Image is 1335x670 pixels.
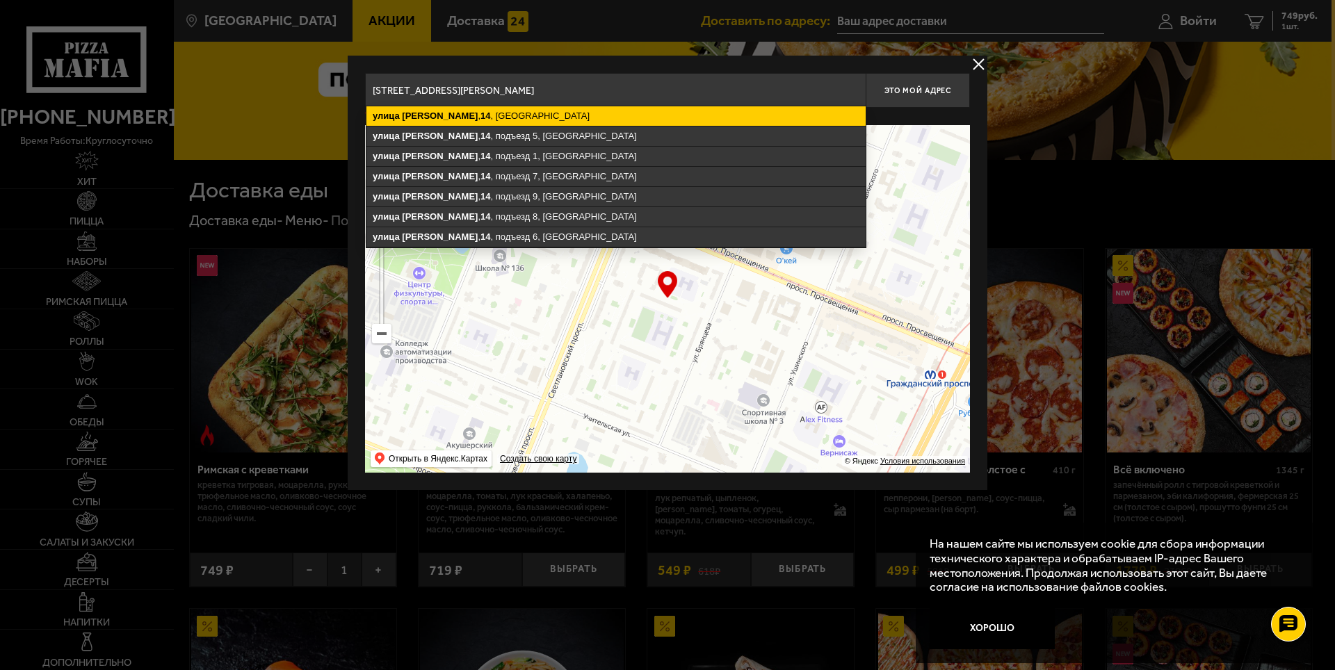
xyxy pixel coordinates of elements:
ymaps: , , подъезд 5, [GEOGRAPHIC_DATA] [366,126,866,146]
ymaps: , , подъезд 1, [GEOGRAPHIC_DATA] [366,147,866,166]
ymaps: Открыть в Яндекс.Картах [389,450,487,467]
button: Это мой адрес [866,73,970,108]
button: Хорошо [930,607,1055,649]
ymaps: , , подъезд 6, [GEOGRAPHIC_DATA] [366,227,866,247]
ymaps: улица [373,211,400,222]
input: Введите адрес доставки [365,73,866,108]
ymaps: , , подъезд 8, [GEOGRAPHIC_DATA] [366,207,866,227]
ymaps: улица [373,151,400,161]
button: delivery type [970,56,987,73]
ymaps: 14 [480,171,490,181]
ymaps: [PERSON_NAME] [402,191,478,202]
ymaps: улица [373,231,400,242]
ymaps: 14 [480,131,490,141]
ymaps: [PERSON_NAME] [402,151,478,161]
ymaps: улица [373,171,400,181]
ymaps: 14 [480,111,490,121]
ymaps: , , подъезд 7, [GEOGRAPHIC_DATA] [366,167,866,186]
a: Условия использования [880,457,965,465]
ymaps: [PERSON_NAME] [402,231,478,242]
ymaps: Открыть в Яндекс.Картах [371,450,492,467]
ymaps: 14 [480,191,490,202]
ymaps: улица [373,131,400,141]
ymaps: улица [373,111,400,121]
ymaps: , , подъезд 9, [GEOGRAPHIC_DATA] [366,187,866,206]
ymaps: © Яндекс [845,457,878,465]
a: Создать свою карту [497,454,579,464]
ymaps: [PERSON_NAME] [402,171,478,181]
p: Укажите дом на карте или в поле ввода [365,111,561,122]
ymaps: 14 [480,231,490,242]
ymaps: [PERSON_NAME] [402,211,478,222]
ymaps: [PERSON_NAME] [402,131,478,141]
ymaps: [PERSON_NAME] [402,111,478,121]
ymaps: 14 [480,211,490,222]
p: На нашем сайте мы используем cookie для сбора информации технического характера и обрабатываем IP... [930,537,1294,594]
ymaps: , , [GEOGRAPHIC_DATA] [366,106,866,126]
ymaps: улица [373,191,400,202]
ymaps: 14 [480,151,490,161]
span: Это мой адрес [884,86,951,95]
